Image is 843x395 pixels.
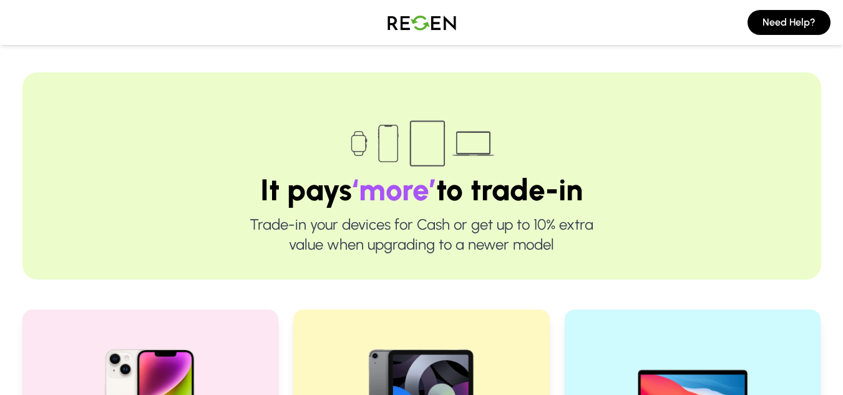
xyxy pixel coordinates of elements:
h1: It pays to trade-in [62,175,781,205]
p: Trade-in your devices for Cash or get up to 10% extra value when upgrading to a newer model [62,215,781,255]
img: Trade-in devices [344,112,500,175]
button: Need Help? [748,10,831,35]
img: Logo [378,5,465,40]
span: ‘more’ [352,172,436,208]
